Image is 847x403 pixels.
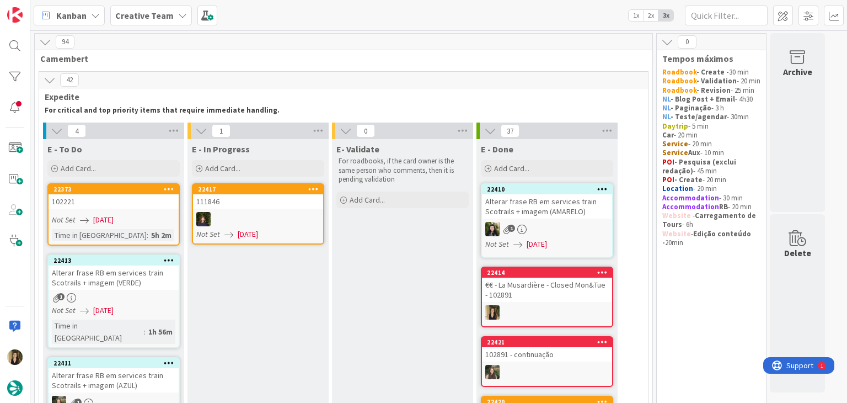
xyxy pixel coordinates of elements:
img: Visit kanbanzone.com [7,7,23,23]
div: 22414 [487,269,612,277]
strong: Car [662,130,674,140]
div: 22414€€ - La Musardière - Closed Mon&Tue - 102891 [482,268,612,302]
span: 1 [508,225,515,232]
div: Time in [GEOGRAPHIC_DATA] [52,229,147,241]
strong: - Teste/agendar [671,112,727,121]
p: - 20 min [662,203,760,211]
p: - - 6h [662,211,760,230]
span: 2x [644,10,658,21]
div: 22413 [49,256,179,266]
div: MC [193,212,323,226]
span: Kanban [56,9,87,22]
span: Add Card... [205,163,240,173]
div: 22421102891 - continuação [482,337,612,362]
div: 22417 [198,185,323,193]
div: BC [482,222,612,236]
div: 22410 [482,184,612,194]
div: 22414 [482,268,612,278]
span: E - Done [481,144,513,155]
div: 22417 [193,184,323,194]
strong: POI [662,175,674,184]
div: 22413 [53,257,179,264]
span: Camembert [40,53,639,64]
a: 22410Alterar frase RB em services train Scotrails + imagem (AMARELO)BCNot Set[DATE] [481,183,613,258]
i: Not Set [485,239,509,249]
span: [DATE] [238,229,258,240]
div: 1 [57,4,60,13]
span: : [147,229,148,241]
strong: Accommodation [662,202,719,211]
p: - 5 min [662,122,760,131]
div: 22413Alterar frase RB em services train Scotrails + imagem (VERDE) [49,256,179,290]
div: 22410 [487,185,612,193]
img: SP [485,305,500,320]
div: Alterar frase RB em services train Scotrails + imagem (VERDE) [49,266,179,290]
span: 0 [356,124,375,137]
p: - 20 min [662,77,760,86]
strong: Website [662,211,691,220]
i: Not Set [52,215,76,225]
p: - 20 min [662,176,760,184]
strong: Website [662,229,691,238]
div: 22373 [53,185,179,193]
strong: Accommodation [662,193,719,203]
div: 5h 2m [148,229,174,241]
strong: Carregamento de Tours [662,211,758,229]
p: - 20 min [662,131,760,140]
span: 37 [501,124,519,137]
span: [DATE] [527,238,547,250]
span: Expedite [45,91,634,102]
i: Not Set [196,229,220,239]
div: 111846 [193,194,323,209]
strong: POI [662,157,674,167]
img: SP [7,349,23,365]
span: 0 [678,35,696,49]
img: MC [196,212,211,226]
strong: NL [662,112,671,121]
strong: Roadbook [662,76,696,86]
p: - 30min [662,113,760,121]
img: IG [485,365,500,379]
div: 22421 [487,338,612,346]
i: Not Set [52,305,76,315]
span: Tempos máximos [662,53,752,64]
a: 22421102891 - continuaçãoIG [481,336,613,387]
p: - 45 min [662,158,760,176]
div: 22421 [482,337,612,347]
strong: - Pesquisa (exclui redação) [662,157,738,176]
p: - 20 min [662,140,760,149]
div: IG [482,365,612,379]
strong: Location [662,184,693,193]
span: E - To Do [47,144,82,155]
p: - 3 h [662,104,760,113]
strong: RB [719,202,728,211]
span: Add Card... [494,163,529,173]
span: Add Card... [61,163,96,173]
strong: Roadbook [662,86,696,95]
span: 1 [212,124,230,137]
a: 22414€€ - La Musardière - Closed Mon&Tue - 102891SP [481,267,613,327]
div: Alterar frase RB em services train Scotrails + imagem (AZUL) [49,368,179,393]
strong: - Create - [696,67,729,77]
div: 102221 [49,194,179,209]
strong: NL [662,103,671,113]
div: 22411Alterar frase RB em services train Scotrails + imagem (AZUL) [49,358,179,393]
div: 102891 - continuação [482,347,612,362]
span: [DATE] [93,305,114,316]
p: For roadbooks, if the card owner is the same person who comments, then it is pending validation [339,157,467,184]
span: [DATE] [93,214,114,226]
strong: - Blog Post + Email [671,94,735,104]
div: 22411 [53,359,179,367]
strong: Roadbook [662,67,696,77]
img: BC [485,222,500,236]
span: Support [23,2,50,15]
p: - 30 min [662,194,760,203]
p: 30 min [662,68,760,77]
span: 3x [658,10,673,21]
span: 1x [629,10,644,21]
strong: - Create [674,175,703,184]
strong: For critical and top priority items that require immediate handling. [45,105,280,115]
span: : [144,326,146,338]
a: 22417111846MCNot Set[DATE] [192,183,324,245]
a: 22413Alterar frase RB em services train Scotrails + imagem (VERDE)Not Set[DATE]Time in [GEOGRAPHI... [47,254,180,348]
